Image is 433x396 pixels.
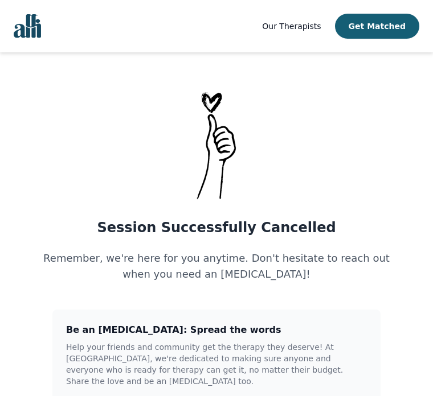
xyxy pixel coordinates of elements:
h3: Be an [MEDICAL_DATA]: Spread the words [66,323,367,337]
span: Our Therapists [262,22,321,31]
button: Get Matched [335,14,419,39]
h1: Session Successfully Cancelled [31,218,403,237]
img: alli logo [14,14,41,38]
p: Remember, we're here for you anytime. Don't hesitate to reach out when you need an [MEDICAL_DATA]! [31,250,403,282]
img: Thank-You-_1_uatste.png [187,89,246,200]
p: Help your friends and community get the therapy they deserve! At [GEOGRAPHIC_DATA], we're dedicat... [66,341,367,387]
a: Our Therapists [262,19,321,33]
